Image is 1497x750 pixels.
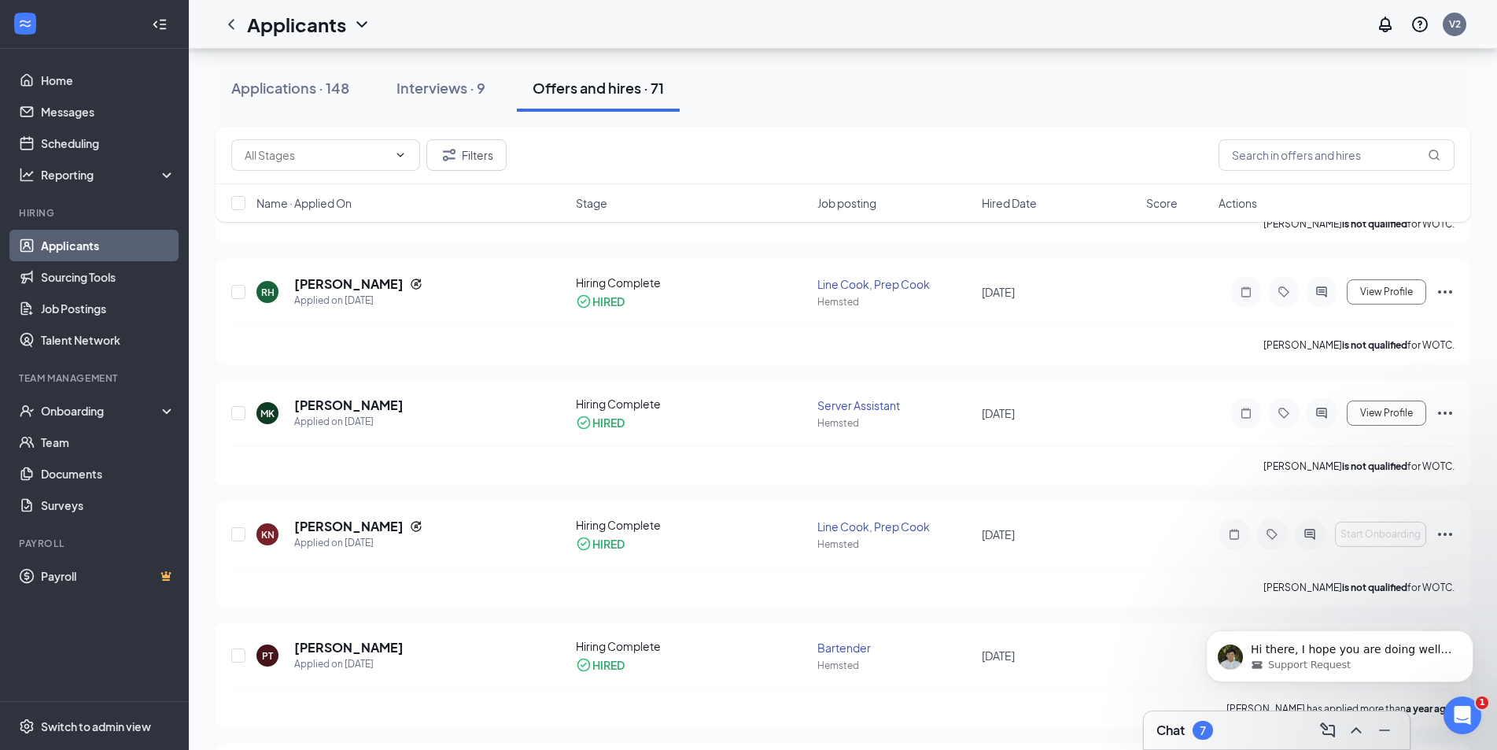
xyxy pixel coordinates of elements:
span: 1 [1476,696,1488,709]
div: 7 [1200,724,1206,737]
a: Surveys [41,490,175,521]
span: View Profile [1360,286,1413,297]
svg: CheckmarkCircle [576,657,592,673]
div: V2 [1449,17,1461,31]
div: Offers and hires · 71 [533,78,664,98]
div: Applied on [DATE] [294,535,422,551]
div: Applied on [DATE] [294,656,404,672]
svg: Filter [440,146,459,164]
svg: CheckmarkCircle [576,415,592,430]
h5: [PERSON_NAME] [294,397,404,414]
svg: UserCheck [19,403,35,419]
svg: ActiveChat [1312,407,1331,419]
a: Documents [41,458,175,490]
svg: WorkstreamLogo [17,16,33,31]
div: Interviews · 9 [396,78,485,98]
svg: Tag [1274,286,1293,298]
svg: Tag [1274,407,1293,419]
iframe: Intercom notifications message [1182,597,1497,708]
div: Applied on [DATE] [294,414,404,430]
input: Search in offers and hires [1219,139,1455,171]
svg: Reapply [410,278,422,290]
span: [DATE] [982,527,1015,541]
svg: ActiveChat [1300,528,1319,541]
span: [DATE] [982,648,1015,663]
a: PayrollCrown [41,560,175,592]
svg: CheckmarkCircle [576,536,592,552]
div: Server Assistant [817,397,972,413]
div: Reporting [41,167,176,183]
a: Messages [41,96,175,127]
div: Hemsted [817,659,972,672]
div: Applications · 148 [231,78,349,98]
div: Bartender [817,640,972,656]
div: Payroll [19,537,172,550]
span: Job posting [817,195,876,211]
svg: ChevronDown [352,15,371,34]
a: Applicants [41,230,175,261]
button: Minimize [1372,718,1397,743]
svg: ChevronLeft [222,15,241,34]
div: Line Cook, Prep Cook [817,519,972,534]
svg: MagnifyingGlass [1428,149,1440,161]
button: ComposeMessage [1315,718,1340,743]
p: [PERSON_NAME] for WOTC. [1263,460,1455,473]
div: HIRED [592,536,625,552]
svg: Analysis [19,167,35,183]
span: Hired Date [982,195,1037,211]
h5: [PERSON_NAME] [294,518,404,535]
div: HIRED [592,294,625,309]
svg: ChevronDown [394,149,407,161]
div: HIRED [592,415,625,430]
span: View Profile [1360,408,1413,419]
div: Onboarding [41,403,162,419]
svg: Note [1225,528,1244,541]
button: View Profile [1347,401,1426,426]
b: is not qualified [1342,339,1407,351]
div: Hemsted [817,295,972,308]
div: Hiring Complete [576,517,808,533]
div: Hiring Complete [576,275,808,290]
svg: CheckmarkCircle [576,294,592,309]
div: Hiring [19,206,172,220]
svg: Ellipses [1436,283,1455,301]
a: Job Postings [41,293,175,324]
svg: Note [1237,407,1255,419]
span: Actions [1219,195,1257,211]
svg: ActiveChat [1312,286,1331,298]
div: Team Management [19,371,172,385]
b: is not qualified [1342,582,1407,593]
a: Scheduling [41,127,175,159]
h1: Applicants [247,11,346,38]
span: [DATE] [982,406,1015,420]
b: a year ago [1406,703,1452,715]
h5: [PERSON_NAME] [294,275,404,293]
span: [DATE] [982,285,1015,299]
p: [PERSON_NAME] for WOTC. [1263,581,1455,594]
span: Name · Applied On [256,195,352,211]
svg: Tag [1263,528,1281,541]
div: Applied on [DATE] [294,293,422,308]
a: Sourcing Tools [41,261,175,293]
svg: Ellipses [1436,525,1455,544]
h3: Chat [1156,722,1185,739]
div: KN [261,528,275,541]
button: View Profile [1347,279,1426,305]
div: RH [261,286,275,299]
span: Stage [576,195,607,211]
div: Hemsted [817,416,972,430]
span: Start Onboarding [1340,529,1421,540]
div: Hiring Complete [576,638,808,654]
svg: ChevronUp [1347,721,1366,740]
svg: Minimize [1375,721,1394,740]
svg: Note [1237,286,1255,298]
a: Home [41,65,175,96]
div: PT [262,649,273,663]
div: Switch to admin view [41,719,151,734]
svg: Ellipses [1436,404,1455,423]
div: HIRED [592,657,625,673]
